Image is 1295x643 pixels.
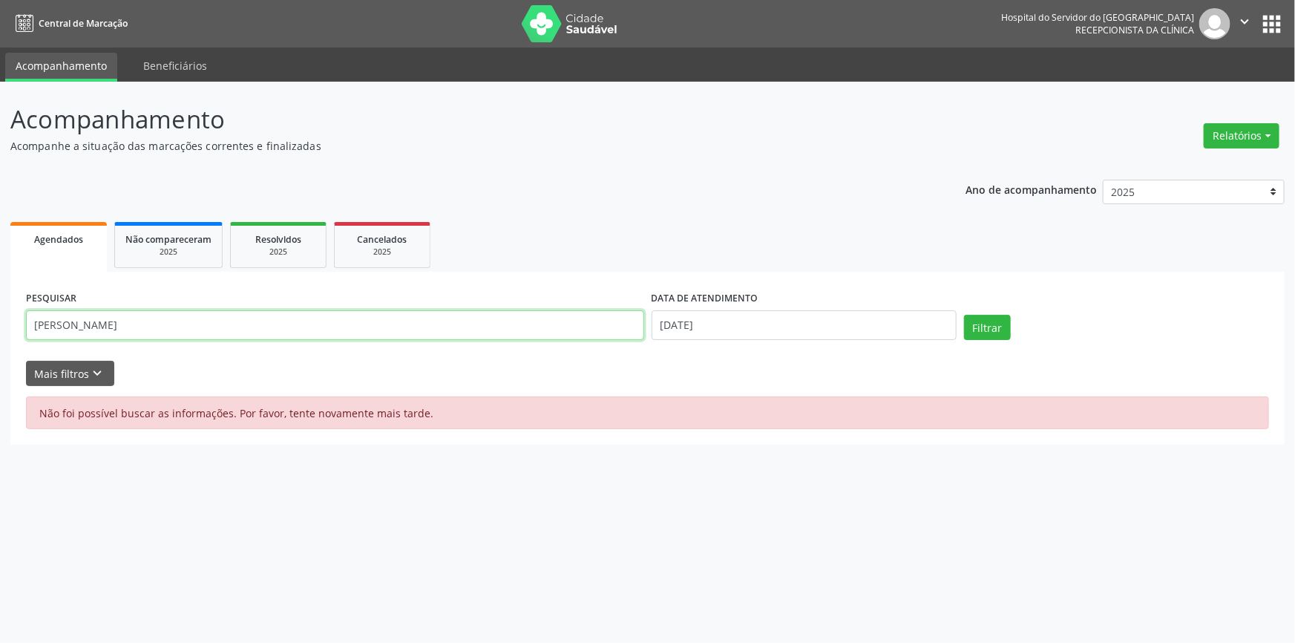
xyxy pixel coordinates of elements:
span: Recepcionista da clínica [1075,24,1194,36]
p: Ano de acompanhamento [966,180,1098,198]
span: Não compareceram [125,233,212,246]
div: 2025 [345,247,419,258]
label: PESQUISAR [26,287,76,310]
button: Relatórios [1204,123,1279,148]
i: keyboard_arrow_down [90,365,106,382]
span: Central de Marcação [39,17,128,30]
button: apps [1259,11,1285,37]
span: Agendados [34,233,83,246]
div: 2025 [241,247,315,258]
a: Acompanhamento [5,53,117,82]
button: Filtrar [964,315,1011,340]
p: Acompanhamento [10,101,902,138]
div: Hospital do Servidor do [GEOGRAPHIC_DATA] [1001,11,1194,24]
span: Resolvidos [255,233,301,246]
i:  [1236,13,1253,30]
input: Nome, código do beneficiário ou CPF [26,310,644,340]
button: Mais filtroskeyboard_arrow_down [26,361,114,387]
input: Selecione um intervalo [652,310,957,340]
p: Acompanhe a situação das marcações correntes e finalizadas [10,138,902,154]
span: Cancelados [358,233,407,246]
div: Não foi possível buscar as informações. Por favor, tente novamente mais tarde. [26,396,1269,429]
img: img [1199,8,1230,39]
div: 2025 [125,247,212,258]
label: DATA DE ATENDIMENTO [652,287,758,310]
a: Beneficiários [133,53,217,79]
button:  [1230,8,1259,39]
a: Central de Marcação [10,11,128,36]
